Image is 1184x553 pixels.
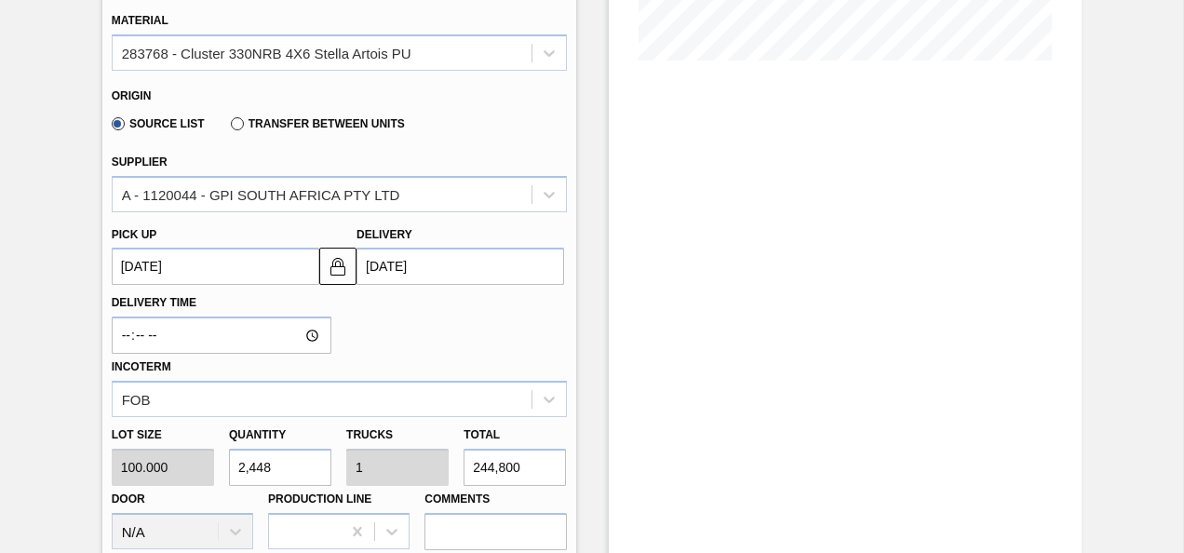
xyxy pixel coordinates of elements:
div: 283768 - Cluster 330NRB 4X6 Stella Artois PU [122,45,411,61]
label: Trucks [346,428,393,441]
label: Door [112,492,145,506]
img: locked [327,255,349,277]
label: Production Line [268,492,371,506]
input: mm/dd/yyyy [357,248,564,285]
div: FOB [122,391,151,407]
label: Comments [424,486,566,513]
label: Source List [112,117,205,130]
label: Delivery Time [112,290,331,317]
button: locked [319,248,357,285]
label: Pick up [112,228,157,241]
label: Lot size [112,422,214,449]
label: Quantity [229,428,286,441]
input: mm/dd/yyyy [112,248,319,285]
label: Transfer between Units [231,117,405,130]
label: Delivery [357,228,412,241]
div: A - 1120044 - GPI SOUTH AFRICA PTY LTD [122,186,400,202]
label: Material [112,14,168,27]
label: Total [464,428,500,441]
label: Supplier [112,155,168,169]
label: Origin [112,89,152,102]
label: Incoterm [112,360,171,373]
